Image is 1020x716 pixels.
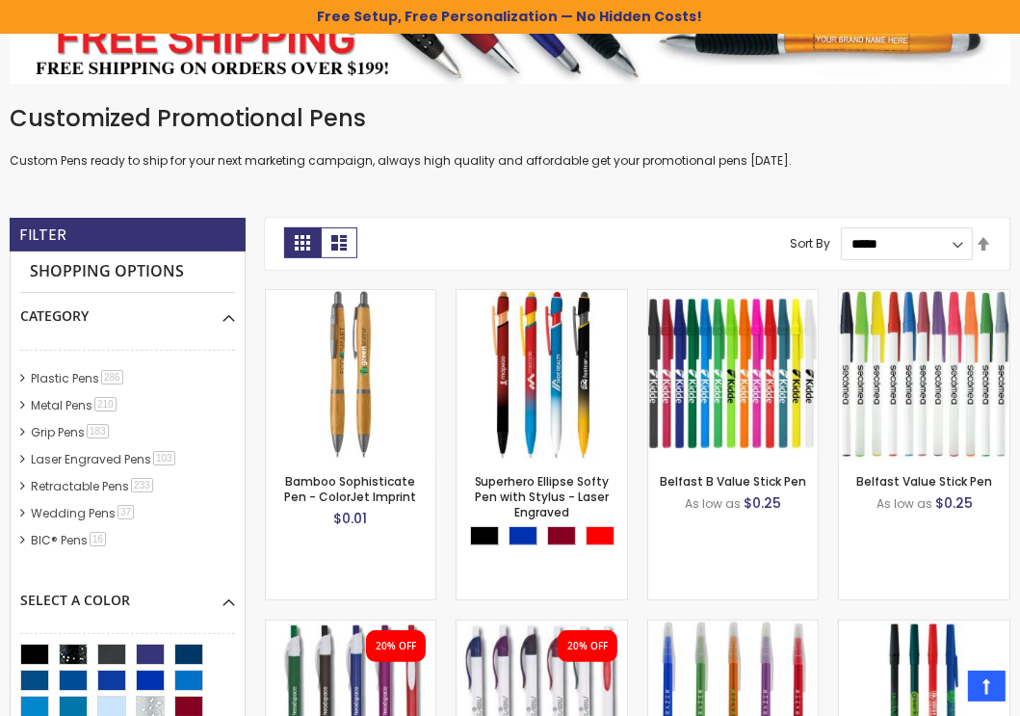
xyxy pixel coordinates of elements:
[284,227,321,258] strong: Grid
[376,640,416,653] div: 20% OFF
[876,495,932,512] span: As low as
[509,526,537,545] div: Blue
[10,103,1010,134] h1: Customized Promotional Pens
[26,370,130,386] a: Plastic Pens286
[470,526,499,545] div: Black
[26,451,182,467] a: Laser Engraved Pens103
[586,526,615,545] div: Red
[791,235,831,252] label: Sort By
[567,640,608,653] div: 20% OFF
[744,493,781,513] span: $0.25
[648,620,819,636] a: Belfast Translucent Value Stick Pen
[131,478,153,492] span: 233
[285,473,417,505] a: Bamboo Sophisticate Pen - ColorJet Imprint
[475,473,610,520] a: Superhero Ellipse Softy Pen with Stylus - Laser Engraved
[839,620,1009,636] a: Corporate Promo Stick Pen
[266,289,436,305] a: Bamboo Sophisticate Pen - ColorJet Imprint
[94,397,117,411] span: 210
[856,473,992,490] a: Belfast Value Stick Pen
[90,532,106,546] span: 16
[10,103,1010,170] div: Custom Pens ready to ship for your next marketing campaign, always high quality and affordable ge...
[26,478,160,494] a: Retractable Pens233
[20,577,235,610] div: Select A Color
[26,532,113,548] a: BIC® Pens16
[839,289,1009,305] a: Belfast Value Stick Pen
[26,397,123,413] a: Metal Pens210
[648,289,819,305] a: Belfast B Value Stick Pen
[266,290,436,461] img: Bamboo Sophisticate Pen - ColorJet Imprint
[87,424,109,438] span: 183
[457,620,627,636] a: Oak Pen
[101,370,123,385] span: 286
[839,290,1009,461] img: Belfast Value Stick Pen
[266,620,436,636] a: Oak Pen Solid
[19,225,66,246] strong: Filter
[118,505,134,519] span: 37
[457,290,627,461] img: Superhero Ellipse Softy Pen with Stylus - Laser Engraved
[457,289,627,305] a: Superhero Ellipse Softy Pen with Stylus - Laser Engraved
[20,293,235,326] div: Category
[26,505,141,521] a: Wedding Pens37
[968,671,1006,702] a: Top
[547,526,576,545] div: Burgundy
[648,290,819,461] img: Belfast B Value Stick Pen
[334,509,368,528] span: $0.01
[26,424,116,440] a: Grip Pens183
[20,252,235,293] strong: Shopping Options
[660,473,806,490] a: Belfast B Value Stick Pen
[153,451,175,465] span: 103
[685,495,741,512] span: As low as
[935,493,973,513] span: $0.25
